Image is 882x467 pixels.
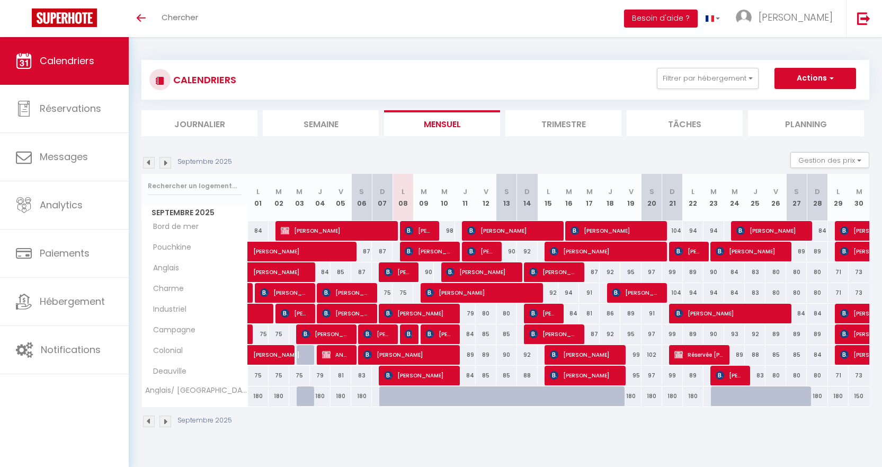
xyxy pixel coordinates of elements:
[248,174,269,221] th: 01
[496,174,517,221] th: 13
[786,324,807,344] div: 89
[765,174,786,221] th: 26
[550,241,660,261] span: [PERSON_NAME]
[674,345,723,365] span: Réservée [PERSON_NAME]
[253,236,375,256] span: [PERSON_NAME]
[765,324,786,344] div: 89
[642,345,662,365] div: 102
[372,174,393,221] th: 07
[331,174,351,221] th: 05
[745,345,765,365] div: 88
[786,304,807,323] div: 84
[807,304,827,323] div: 84
[745,262,765,282] div: 83
[724,174,745,221] th: 24
[716,241,785,261] span: [PERSON_NAME]
[318,187,322,197] abbr: J
[736,221,805,241] span: [PERSON_NAME]
[253,257,326,277] span: [PERSON_NAME]
[674,303,785,323] span: [PERSON_NAME]
[363,345,453,365] span: [PERSON_NAME]
[351,386,372,406] div: 180
[496,304,517,323] div: 80
[624,10,698,28] button: Besoin d'aide ?
[301,324,350,344] span: [PERSON_NAME]
[455,366,476,385] div: 84
[642,366,662,385] div: 97
[662,386,683,406] div: 180
[351,174,372,221] th: 06
[828,386,849,406] div: 180
[571,221,660,241] span: [PERSON_NAME]
[558,174,579,221] th: 16
[484,187,488,197] abbr: V
[289,366,310,385] div: 75
[579,262,600,282] div: 87
[41,343,101,356] span: Notifications
[496,324,517,344] div: 85
[476,345,496,365] div: 89
[331,262,351,282] div: 85
[642,262,662,282] div: 97
[248,262,269,283] a: [PERSON_NAME]
[529,262,577,282] span: [PERSON_NAME]
[144,345,185,357] span: Colonial
[724,345,745,365] div: 89
[691,187,694,197] abbr: L
[794,187,799,197] abbr: S
[765,366,786,385] div: 80
[703,324,724,344] div: 90
[40,198,83,212] span: Analytics
[269,174,289,221] th: 02
[296,187,302,197] abbr: M
[600,262,620,282] div: 92
[662,324,683,344] div: 99
[496,242,517,261] div: 90
[765,283,786,303] div: 80
[141,110,257,136] li: Journalier
[642,174,662,221] th: 20
[753,187,758,197] abbr: J
[467,241,495,261] span: [PERSON_NAME]
[773,187,778,197] abbr: V
[786,262,807,282] div: 80
[642,304,662,323] div: 91
[703,262,724,282] div: 90
[786,345,807,365] div: 85
[529,324,577,344] span: [PERSON_NAME]
[248,324,269,344] div: 75
[716,365,743,385] span: [PERSON_NAME]
[269,386,289,406] div: 180
[629,187,634,197] abbr: V
[384,262,412,282] span: [PERSON_NAME]
[828,366,849,385] div: 71
[807,174,827,221] th: 28
[538,174,558,221] th: 15
[786,242,807,261] div: 89
[144,324,198,336] span: Campagne
[828,174,849,221] th: 29
[849,366,869,385] div: 73
[310,174,331,221] th: 04
[413,174,434,221] th: 09
[724,324,745,344] div: 93
[807,221,827,241] div: 84
[828,262,849,282] div: 71
[331,366,351,385] div: 81
[524,187,530,197] abbr: D
[425,283,536,303] span: [PERSON_NAME]
[836,187,840,197] abbr: L
[674,241,702,261] span: [PERSON_NAME]
[657,68,759,89] button: Filtrer par hébergement
[790,152,869,168] button: Gestion des prix
[849,262,869,282] div: 73
[620,304,641,323] div: 89
[774,68,856,89] button: Actions
[496,366,517,385] div: 85
[786,366,807,385] div: 80
[765,262,786,282] div: 80
[177,157,232,167] p: Septembre 2025
[384,110,500,136] li: Mensuel
[310,366,331,385] div: 79
[807,283,827,303] div: 80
